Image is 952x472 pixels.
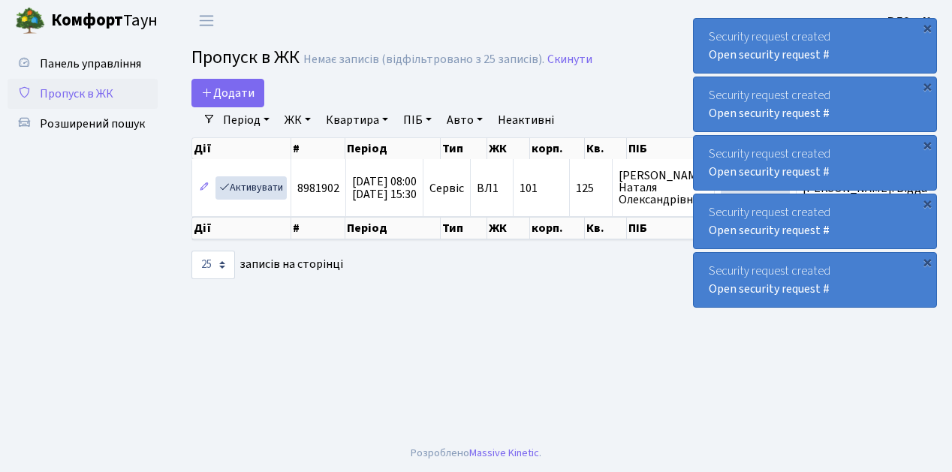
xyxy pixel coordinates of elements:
th: Кв. [585,138,627,159]
img: logo.png [15,6,45,36]
th: корп. [530,138,585,159]
th: Період [345,217,441,239]
a: Open security request # [709,222,830,239]
span: Пропуск в ЖК [191,44,300,71]
a: Massive Kinetic [469,445,539,461]
a: ЖК [279,107,317,133]
a: Активувати [215,176,287,200]
a: Open security request # [709,164,830,180]
th: ПІБ [627,217,726,239]
span: Панель управління [40,56,141,72]
div: Немає записів (відфільтровано з 25 записів). [303,53,544,67]
th: корп. [530,217,585,239]
div: Security request created [694,194,936,248]
div: Security request created [694,136,936,190]
a: ПІБ [397,107,438,133]
a: Open security request # [709,47,830,63]
th: Тип [441,138,487,159]
a: Пропуск в ЖК [8,79,158,109]
div: × [920,20,935,35]
span: [PERSON_NAME] Наталя Олександрівна [619,170,708,206]
th: ПІБ [627,138,726,159]
span: 125 [576,182,606,194]
th: # [291,138,345,159]
a: Open security request # [709,281,830,297]
div: Розроблено . [411,445,541,461]
div: × [920,137,935,152]
a: Квартира [320,107,394,133]
b: ВЛ2 -. К. [887,13,934,29]
th: Період [345,138,441,159]
span: ВЛ1 [477,182,507,194]
th: Дії [192,138,291,159]
a: Додати [191,79,264,107]
button: Переключити навігацію [188,8,225,33]
span: Сервіс [429,182,464,194]
span: 8981902 [297,180,339,197]
a: Панель управління [8,49,158,79]
span: [DATE] 08:00 [DATE] 15:30 [352,173,417,203]
a: Неактивні [492,107,560,133]
div: Security request created [694,77,936,131]
div: × [920,196,935,211]
a: Розширений пошук [8,109,158,139]
b: Комфорт [51,8,123,32]
a: Авто [441,107,489,133]
th: Кв. [585,217,627,239]
div: Security request created [694,253,936,307]
span: Таун [51,8,158,34]
a: Період [217,107,276,133]
th: ЖК [487,138,530,159]
span: Пропуск в ЖК [40,86,113,102]
a: Open security request # [709,105,830,122]
span: 101 [520,180,538,197]
select: записів на сторінці [191,251,235,279]
div: × [920,79,935,94]
div: × [920,254,935,269]
a: ВЛ2 -. К. [887,12,934,30]
th: ЖК [487,217,530,239]
label: записів на сторінці [191,251,343,279]
span: Додати [201,85,255,101]
th: Дії [192,217,291,239]
th: Тип [441,217,487,239]
a: Скинути [547,53,592,67]
span: Розширений пошук [40,116,145,132]
th: # [291,217,345,239]
div: Security request created [694,19,936,73]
